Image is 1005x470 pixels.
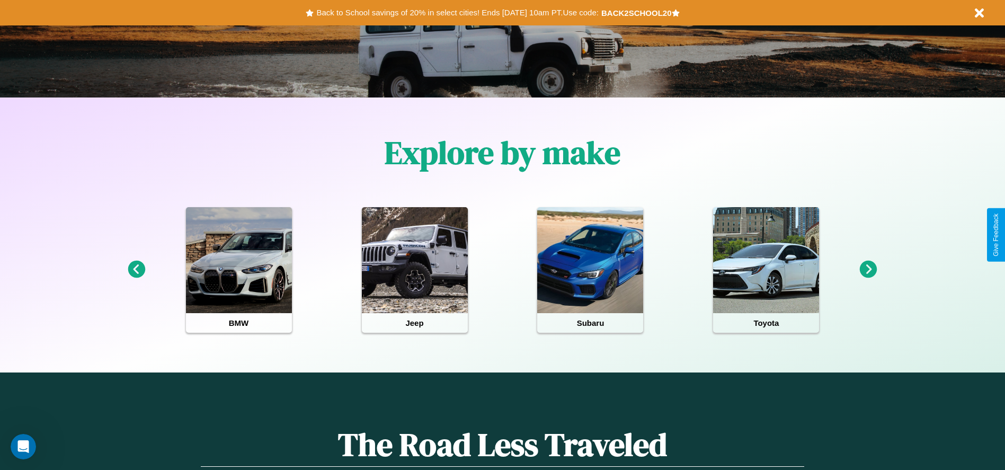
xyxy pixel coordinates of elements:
[201,423,804,467] h1: The Road Less Traveled
[186,313,292,333] h4: BMW
[385,131,620,174] h1: Explore by make
[314,5,601,20] button: Back to School savings of 20% in select cities! Ends [DATE] 10am PT.Use code:
[992,214,1000,256] div: Give Feedback
[713,313,819,333] h4: Toyota
[537,313,643,333] h4: Subaru
[601,8,672,17] b: BACK2SCHOOL20
[11,434,36,459] iframe: Intercom live chat
[362,313,468,333] h4: Jeep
